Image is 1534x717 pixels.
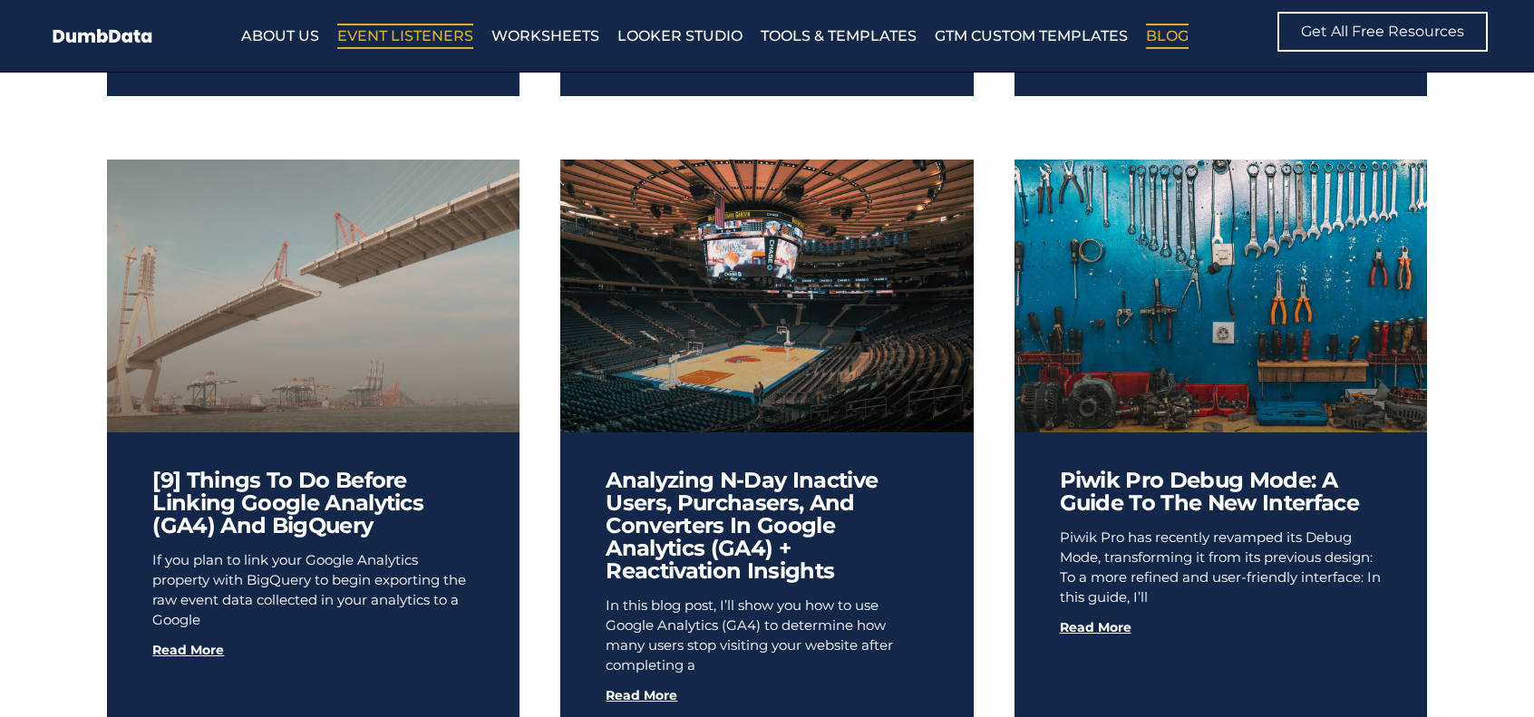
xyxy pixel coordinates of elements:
[241,24,319,49] a: About Us
[152,467,423,538] a: [9] Things To Do Before Linking Google Analytics (GA4) and BigQuery
[761,24,917,49] a: Tools & Templates
[491,24,599,49] a: Worksheets
[1060,616,1131,639] a: Read more about Piwik Pro Debug Mode: A Guide to the New Interface
[606,684,677,707] a: Read more about Analyzing N-Day Inactive Users, Purchasers, and Converters in Google Analytics (G...
[1301,24,1464,39] span: Get All Free Resources
[606,467,878,584] a: Analyzing N-Day Inactive Users, Purchasers, and Converters in Google Analytics (GA4) + Reactivati...
[935,24,1128,49] a: GTM Custom Templates
[152,550,474,630] p: If you plan to link your Google Analytics property with BigQuery to begin exporting the raw event...
[1277,12,1488,52] a: Get All Free Resources
[606,596,927,675] p: In this blog post, I’ll show you how to use Google Analytics (GA4) to determine how many users st...
[337,24,473,49] a: Event Listeners
[1060,467,1359,516] a: Piwik Pro Debug Mode: A Guide to the New Interface
[152,639,224,662] a: Read more about [9] Things To Do Before Linking Google Analytics (GA4) and BigQuery
[1146,24,1189,49] a: Blog
[241,24,1195,49] nav: Menu
[617,24,743,49] a: Looker Studio
[1060,528,1382,607] p: Piwik Pro has recently revamped its Debug Mode, transforming it from its previous design: To a mo...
